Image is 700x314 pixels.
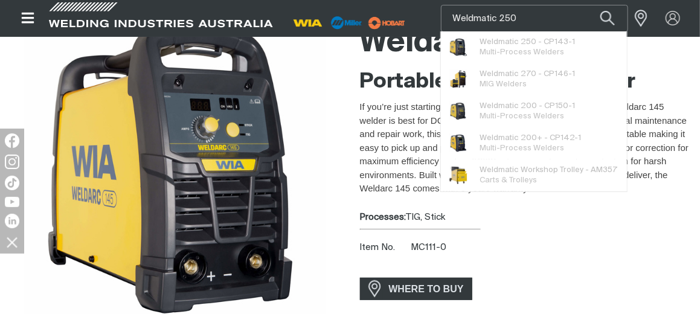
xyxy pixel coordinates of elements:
[381,280,472,299] span: WHERE TO BUY
[480,101,575,111] span: 00 - CP150-1
[5,214,19,228] img: LinkedIn
[360,100,691,196] p: If you’re just starting out or have some welding experience, the Weldarc 145 welder is best for D...
[480,48,564,56] span: Multi-Process Welders
[411,243,446,252] span: MC111-0
[480,102,526,110] span: Weldmatic 2
[360,211,691,225] div: TIG, Stick
[587,5,628,32] button: Search products
[5,133,19,148] img: Facebook
[2,232,22,252] img: hide socials
[441,31,627,191] ul: Suggestions
[365,18,409,27] a: miller
[480,80,527,88] span: MIG Welders
[480,37,575,47] span: 50 - CP143-1
[480,165,617,175] span: Weldmatic Workshop Trolley - AM357
[480,133,581,143] span: 00+ - CP142-1
[480,134,526,142] span: Weldmatic 2
[480,144,564,152] span: Multi-Process Welders
[365,14,409,32] img: miller
[480,69,575,79] span: 70 - CP146-1
[360,241,409,255] span: Item No.
[5,155,19,169] img: Instagram
[480,70,526,78] span: Weldmatic 2
[442,5,628,31] input: Product name or item number...
[480,176,537,184] span: Carts & Trolleys
[5,197,19,207] img: YouTube
[480,112,564,120] span: Multi-Process Welders
[480,38,526,46] span: Weldmatic 2
[5,176,19,190] img: TikTok
[360,69,691,95] h2: Portable Stick / TIG Welder
[360,278,473,300] a: WHERE TO BUY
[360,213,406,222] strong: Processes:
[360,24,691,63] h1: Weldarc 145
